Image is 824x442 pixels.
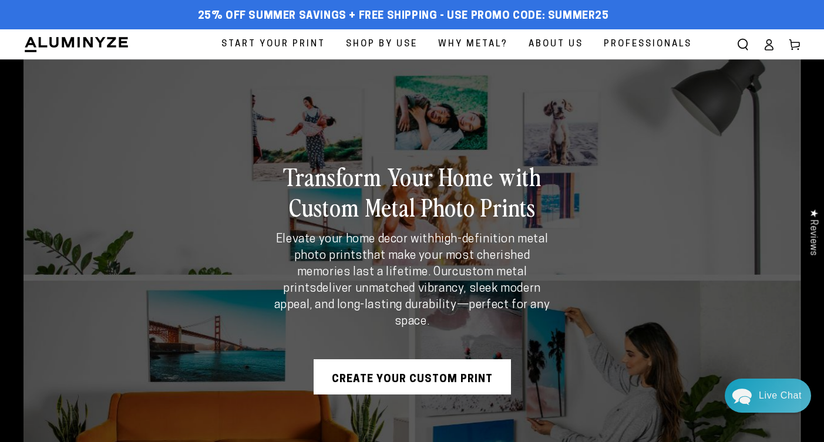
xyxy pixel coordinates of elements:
[268,231,557,330] p: Elevate your home decor with that make your most cherished memories last a lifetime. Our deliver ...
[337,29,426,59] a: Shop By Use
[268,161,557,222] h2: Transform Your Home with Custom Metal Photo Prints
[595,29,701,59] a: Professionals
[759,379,802,413] div: Contact Us Directly
[730,32,756,58] summary: Search our site
[221,36,325,52] span: Start Your Print
[725,379,811,413] div: Chat widget toggle
[604,36,692,52] span: Professionals
[429,29,517,59] a: Why Metal?
[520,29,592,59] a: About Us
[314,359,511,394] a: Create Your Custom Print
[213,29,334,59] a: Start Your Print
[346,36,418,52] span: Shop By Use
[23,36,129,53] img: Aluminyze
[198,10,609,23] span: 25% off Summer Savings + Free Shipping - Use Promo Code: SUMMER25
[802,200,824,265] div: Click to open Judge.me floating reviews tab
[438,36,508,52] span: Why Metal?
[529,36,583,52] span: About Us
